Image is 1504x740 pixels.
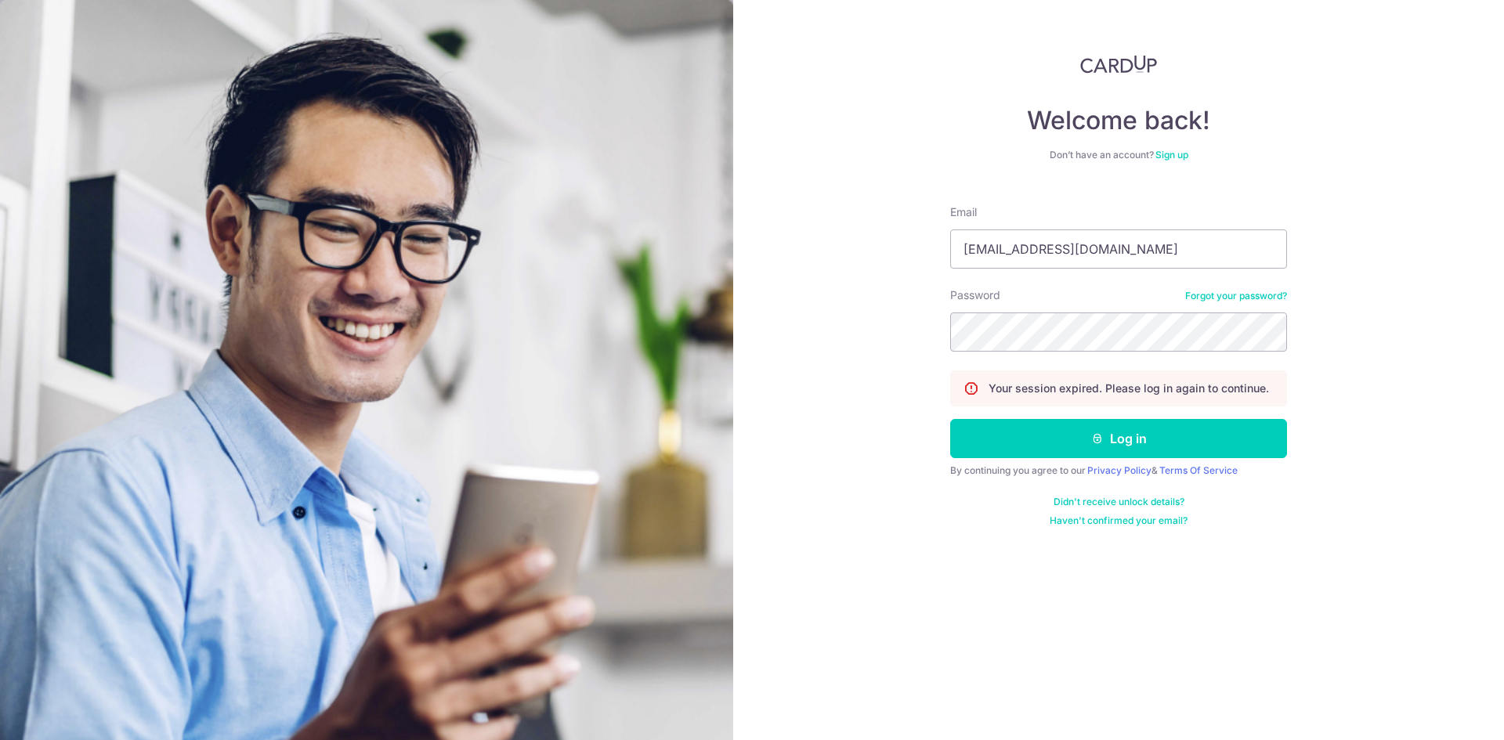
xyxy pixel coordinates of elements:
h4: Welcome back! [950,105,1287,136]
p: Your session expired. Please log in again to continue. [989,381,1269,396]
label: Email [950,204,977,220]
a: Privacy Policy [1087,464,1151,476]
div: By continuing you agree to our & [950,464,1287,477]
a: Didn't receive unlock details? [1054,496,1184,508]
div: Don’t have an account? [950,149,1287,161]
a: Haven't confirmed your email? [1050,514,1188,527]
label: Password [950,287,1000,303]
input: Enter your Email [950,229,1287,269]
button: Log in [950,419,1287,458]
a: Forgot your password? [1185,290,1287,302]
img: CardUp Logo [1080,55,1157,74]
a: Sign up [1155,149,1188,161]
a: Terms Of Service [1159,464,1238,476]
